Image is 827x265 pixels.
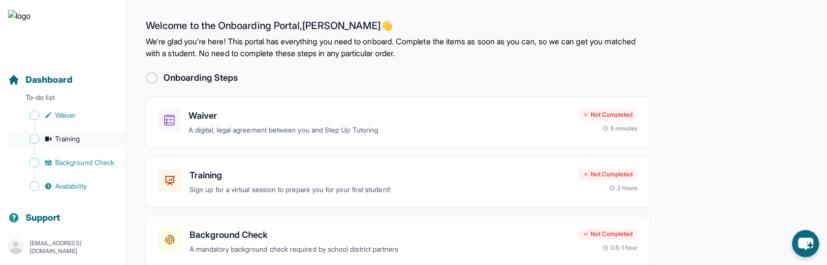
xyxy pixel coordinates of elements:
span: Waiver [55,110,76,120]
p: A digital, legal agreement between you and Step Up Tutoring [189,125,570,136]
span: Support [26,211,61,225]
p: We're glad you're here! This portal has everything you need to onboard. Complete the items as soo... [146,35,650,59]
h2: Welcome to the Onboarding Portal, [PERSON_NAME] 👋 [146,20,650,35]
a: Background Check [8,156,126,169]
div: 0.5-1 hour [603,244,637,252]
p: [EMAIL_ADDRESS][DOMAIN_NAME] [30,239,118,255]
div: Not Completed [578,109,637,121]
img: logo [8,10,31,41]
div: 5 minutes [603,125,637,132]
a: Training [8,132,126,146]
a: WaiverA digital, legal agreement between you and Step Up TutoringNot Completed5 minutes [146,97,650,148]
button: [EMAIL_ADDRESS][DOMAIN_NAME] [8,238,118,256]
button: chat-button [792,230,819,257]
div: 2 hours [609,184,638,192]
a: Waiver [8,108,126,122]
a: Dashboard [8,73,72,87]
h3: Training [190,168,570,182]
p: Sign up for a virtual session to prepare you for your first student! [190,184,570,196]
div: Not Completed [578,168,637,180]
span: Availability [55,181,87,191]
button: Support [4,195,122,229]
p: To-do list [4,93,122,106]
span: Dashboard [26,73,72,87]
a: Availability [8,179,126,193]
a: TrainingSign up for a virtual session to prepare you for your first student!Not Completed2 hours [146,156,650,208]
h2: Onboarding Steps [163,71,238,85]
div: Not Completed [578,228,637,240]
h3: Background Check [190,228,570,242]
p: A mandatory background check required by school district partners [190,244,570,255]
h3: Waiver [189,109,570,123]
span: Background Check [55,158,114,167]
span: Training [55,134,80,144]
button: Dashboard [4,57,122,91]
